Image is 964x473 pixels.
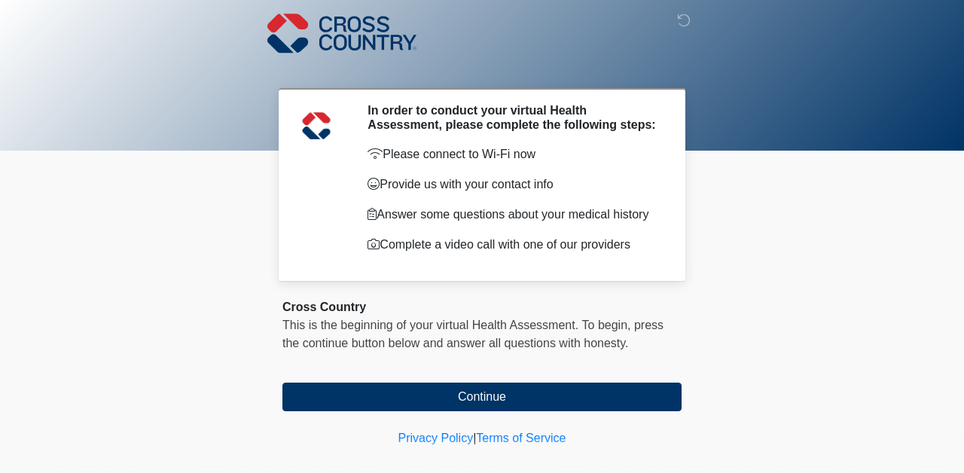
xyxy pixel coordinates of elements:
a: Terms of Service [476,432,566,444]
p: Complete a video call with one of our providers [368,236,659,254]
span: To begin, [582,319,634,331]
a: | [473,432,476,444]
img: Cross Country Logo [267,11,416,55]
span: This is the beginning of your virtual Health Assessment. [282,319,578,331]
h1: ‎ ‎ ‎ [271,54,693,82]
p: Please connect to Wi-Fi now [368,145,659,163]
span: press the continue button below and answer all questions with honesty. [282,319,664,349]
button: Continue [282,383,682,411]
a: Privacy Policy [398,432,474,444]
h2: In order to conduct your virtual Health Assessment, please complete the following steps: [368,103,659,132]
img: Agent Avatar [294,103,339,148]
div: Cross Country [282,298,682,316]
p: Answer some questions about your medical history [368,206,659,224]
p: Provide us with your contact info [368,175,659,194]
